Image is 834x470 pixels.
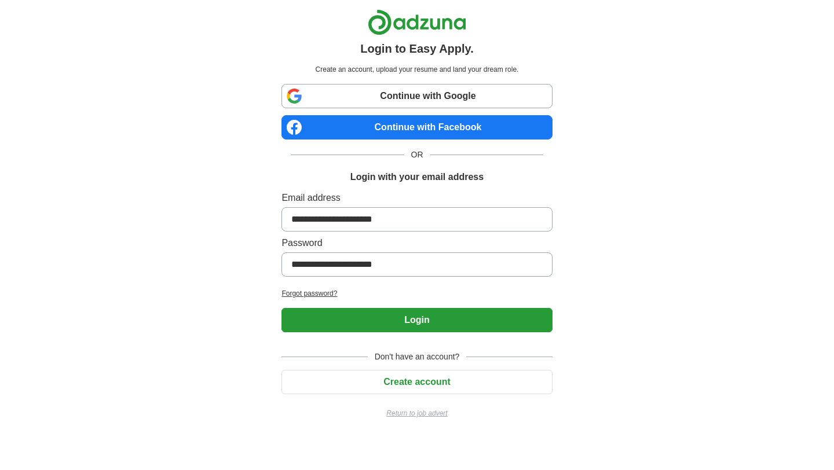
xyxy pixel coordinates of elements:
[284,64,550,75] p: Create an account, upload your resume and land your dream role.
[281,408,552,418] a: Return to job advert
[368,9,466,35] img: Adzuna logo
[281,191,552,205] label: Email address
[281,115,552,139] a: Continue with Facebook
[360,40,474,57] h1: Login to Easy Apply.
[281,370,552,394] button: Create account
[281,84,552,108] a: Continue with Google
[281,377,552,387] a: Create account
[281,308,552,332] button: Login
[404,149,430,161] span: OR
[350,170,484,184] h1: Login with your email address
[281,236,552,250] label: Password
[281,288,552,299] a: Forgot password?
[368,351,467,363] span: Don't have an account?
